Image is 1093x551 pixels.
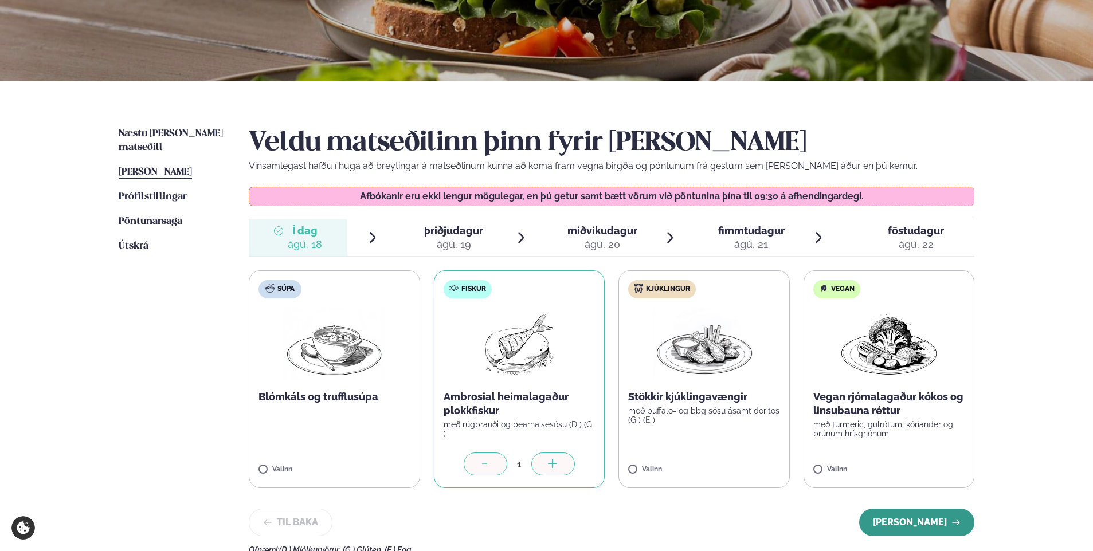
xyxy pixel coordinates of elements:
a: Útskrá [119,239,148,253]
span: þriðjudagur [424,225,483,237]
span: Næstu [PERSON_NAME] matseðill [119,129,223,152]
div: ágú. 21 [718,238,785,251]
span: fimmtudagur [718,225,785,237]
p: Ambrosial heimalagaður plokkfiskur [444,390,596,418]
p: Stökkir kjúklingavængir [628,390,780,404]
p: Vinsamlegast hafðu í huga að breytingar á matseðlinum kunna að koma fram vegna birgða og pöntunum... [249,159,974,173]
p: með turmeric, gulrótum, kóríander og brúnum hrísgrjónum [813,420,965,438]
img: Vegan.png [839,308,939,381]
img: fish.png [483,308,556,381]
img: fish.svg [449,284,459,293]
span: Útskrá [119,241,148,251]
p: Afbókanir eru ekki lengur mögulegar, en þú getur samt bætt vörum við pöntunina þína til 09:30 á a... [261,192,963,201]
div: ágú. 18 [288,238,322,251]
button: Til baka [249,509,332,536]
div: ágú. 22 [888,238,944,251]
span: [PERSON_NAME] [119,167,192,177]
h2: Veldu matseðilinn þinn fyrir [PERSON_NAME] [249,127,974,159]
button: [PERSON_NAME] [859,509,974,536]
p: Blómkáls og trufflusúpa [258,390,410,404]
img: chicken.svg [634,284,643,293]
p: Vegan rjómalagaður kókos og linsubauna réttur [813,390,965,418]
div: ágú. 19 [424,238,483,251]
p: með buffalo- og bbq sósu ásamt doritos (G ) (E ) [628,406,780,424]
span: Pöntunarsaga [119,217,182,226]
span: Prófílstillingar [119,192,187,202]
img: Soup.png [284,308,385,381]
a: Næstu [PERSON_NAME] matseðill [119,127,226,155]
div: 1 [507,458,531,471]
img: soup.svg [265,284,275,293]
img: Chicken-wings-legs.png [653,308,754,381]
a: Pöntunarsaga [119,215,182,229]
span: miðvikudagur [567,225,637,237]
img: Vegan.svg [819,284,828,293]
a: Cookie settings [11,516,35,540]
div: ágú. 20 [567,238,637,251]
span: Vegan [831,285,855,294]
span: Í dag [288,224,322,238]
a: Prófílstillingar [119,190,187,204]
span: Súpa [277,285,295,294]
p: með rúgbrauði og bearnaisesósu (D ) (G ) [444,420,596,438]
span: Fiskur [461,285,486,294]
span: Kjúklingur [646,285,690,294]
a: [PERSON_NAME] [119,166,192,179]
span: föstudagur [888,225,944,237]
